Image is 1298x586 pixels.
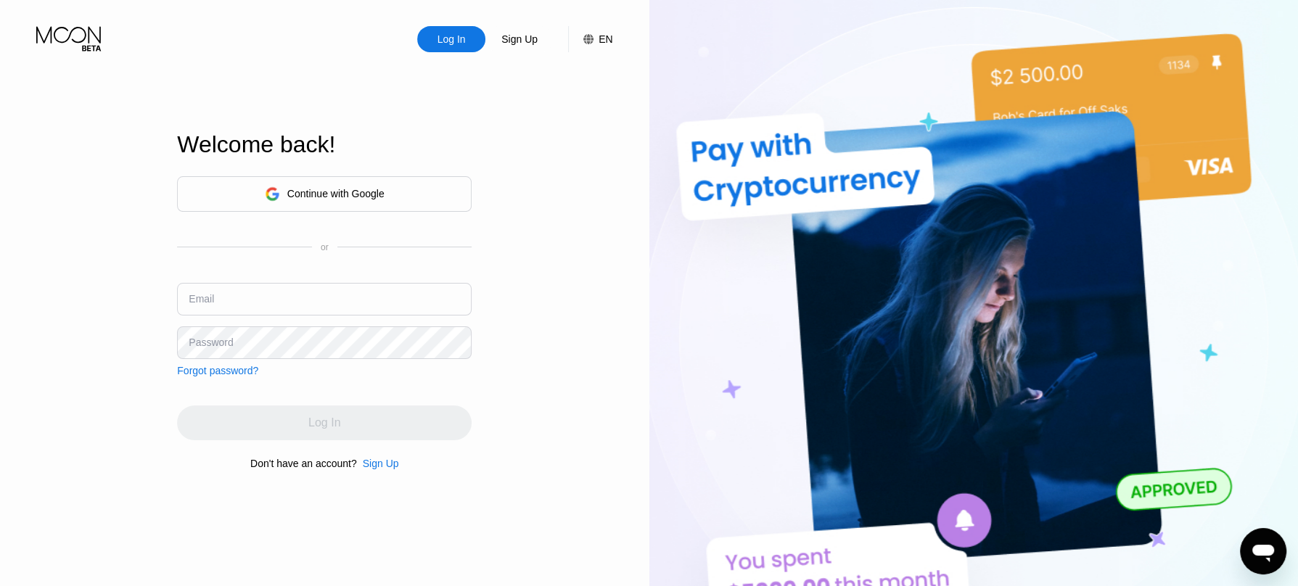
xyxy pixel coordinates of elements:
[287,188,385,199] div: Continue with Google
[357,458,399,469] div: Sign Up
[417,26,485,52] div: Log In
[436,32,467,46] div: Log In
[250,458,357,469] div: Don't have an account?
[177,176,472,212] div: Continue with Google
[485,26,554,52] div: Sign Up
[189,293,214,305] div: Email
[177,131,472,158] div: Welcome back!
[599,33,612,45] div: EN
[189,337,233,348] div: Password
[1240,528,1286,574] iframe: Button to launch messaging window
[363,458,399,469] div: Sign Up
[177,365,258,376] div: Forgot password?
[321,242,329,252] div: or
[568,26,612,52] div: EN
[500,32,539,46] div: Sign Up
